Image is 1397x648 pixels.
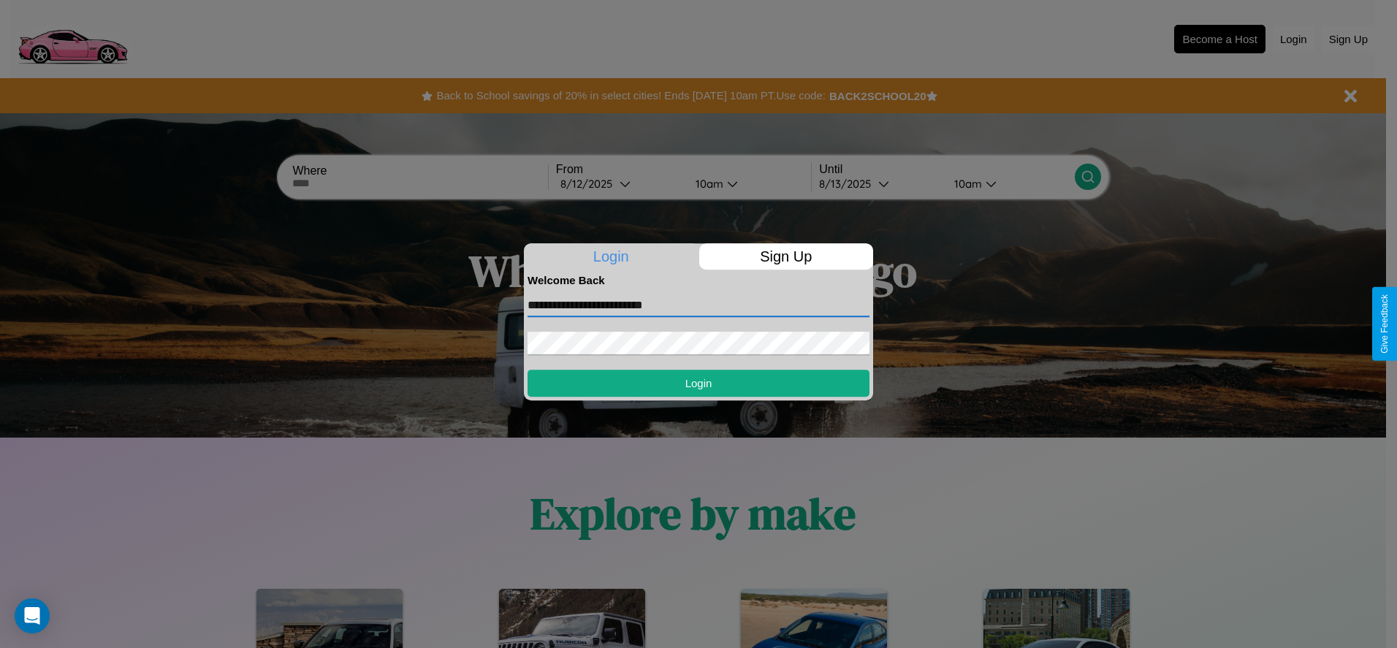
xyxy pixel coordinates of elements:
div: Give Feedback [1379,294,1390,354]
p: Login [524,243,698,270]
h4: Welcome Back [528,274,869,286]
button: Login [528,370,869,397]
p: Sign Up [699,243,874,270]
div: Open Intercom Messenger [15,598,50,633]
